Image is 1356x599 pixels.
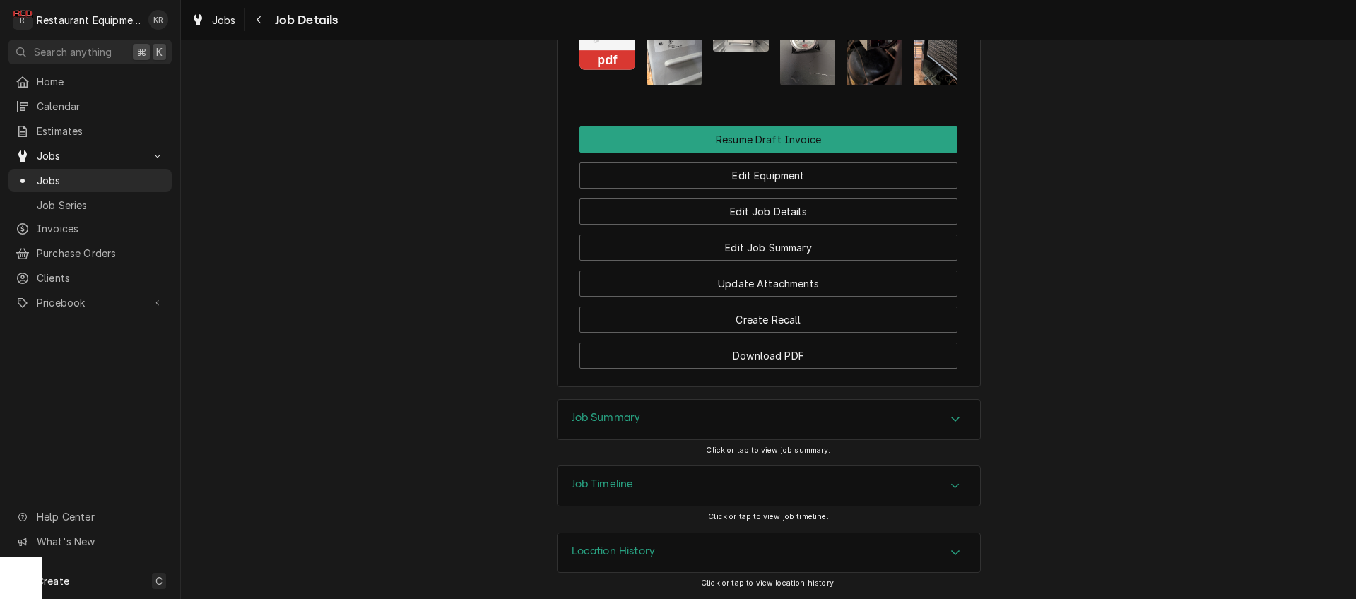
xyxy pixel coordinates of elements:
span: Jobs [212,13,236,28]
a: Estimates [8,119,172,143]
span: K [156,45,163,59]
span: Home [37,74,165,89]
div: Button Group Row [579,333,957,369]
span: Jobs [37,148,143,163]
a: Invoices [8,217,172,240]
h3: Job Summary [572,411,641,425]
span: Create [37,575,69,587]
div: Button Group [579,126,957,369]
a: Home [8,70,172,93]
div: Accordion Header [558,400,980,439]
a: Calendar [8,95,172,118]
div: R [13,10,33,30]
div: KR [148,10,168,30]
button: Edit Equipment [579,162,957,189]
div: Accordion Header [558,533,980,573]
a: Go to What's New [8,530,172,553]
a: Jobs [185,8,242,32]
span: What's New [37,534,163,549]
a: Jobs [8,169,172,192]
a: Job Series [8,194,172,217]
span: ⌘ [136,45,146,59]
div: Button Group Row [579,189,957,225]
div: Restaurant Equipment Diagnostics's Avatar [13,10,33,30]
div: Job Summary [557,399,981,440]
span: Job Series [37,198,165,213]
span: Search anything [34,45,112,59]
a: Go to Pricebook [8,291,172,314]
div: Button Group Row [579,225,957,261]
span: Pricebook [37,295,143,310]
div: Button Group Row [579,261,957,297]
a: Go to Jobs [8,144,172,167]
div: Restaurant Equipment Diagnostics [37,13,141,28]
span: Click or tap to view job timeline. [708,512,828,521]
button: Edit Job Summary [579,235,957,261]
a: Clients [8,266,172,290]
div: Location History [557,533,981,574]
span: Click or tap to view job summary. [706,446,830,455]
span: Clients [37,271,165,285]
span: Calendar [37,99,165,114]
button: Search anything⌘K [8,40,172,64]
span: Job Details [271,11,338,30]
a: Purchase Orders [8,242,172,265]
span: Invoices [37,221,165,236]
button: Download PDF [579,343,957,369]
span: Click or tap to view location history. [701,579,836,588]
div: Accordion Header [558,466,980,506]
span: Estimates [37,124,165,138]
button: Accordion Details Expand Trigger [558,466,980,506]
span: Jobs [37,173,165,188]
div: Button Group Row [579,126,957,153]
h3: Location History [572,545,656,558]
div: Button Group Row [579,153,957,189]
button: Update Attachments [579,271,957,297]
button: Create Recall [579,307,957,333]
button: Navigate back [248,8,271,31]
h3: Job Timeline [572,478,634,491]
a: Go to Help Center [8,505,172,528]
span: Purchase Orders [37,246,165,261]
span: C [155,574,163,588]
div: Button Group Row [579,297,957,333]
span: Help Center [37,509,163,524]
div: Kelli Robinette's Avatar [148,10,168,30]
button: Accordion Details Expand Trigger [558,400,980,439]
button: Edit Job Details [579,198,957,225]
div: Job Timeline [557,465,981,506]
button: Resume Draft Invoice [579,126,957,153]
button: Accordion Details Expand Trigger [558,533,980,573]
